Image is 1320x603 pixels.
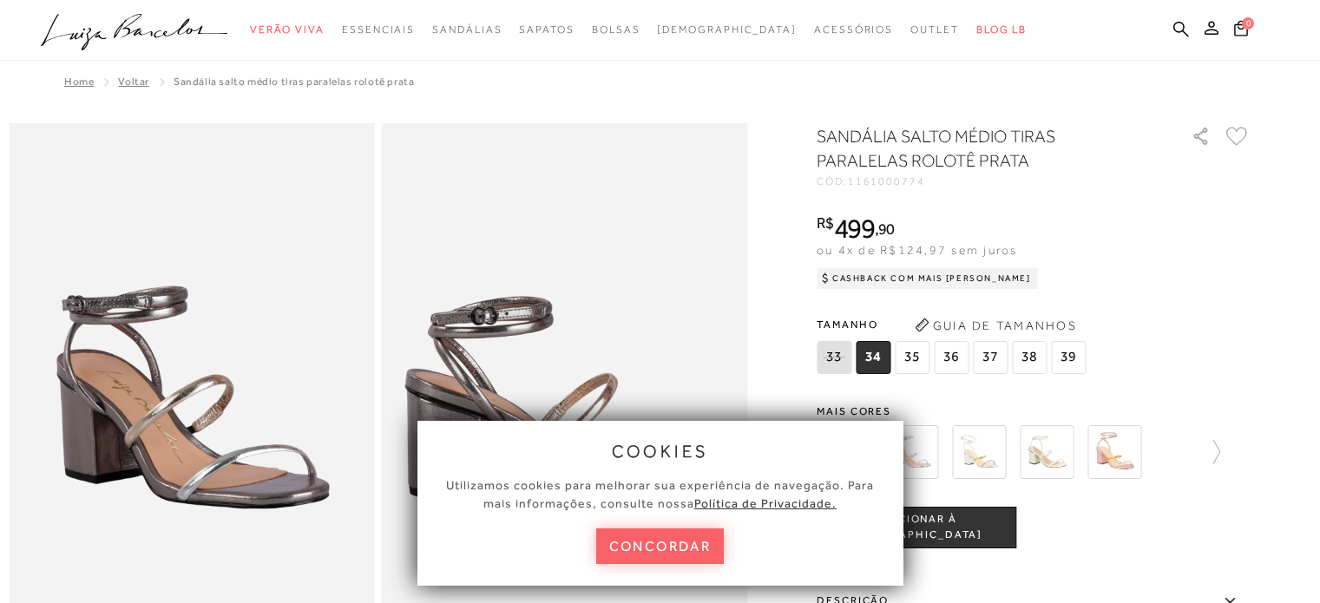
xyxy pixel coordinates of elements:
a: noSubCategoriesText [592,14,640,46]
span: Acessórios [814,23,893,36]
a: noSubCategoriesText [342,14,415,46]
span: Sapatos [519,23,574,36]
a: Política de Privacidade. [694,496,837,510]
span: Verão Viva [250,23,325,36]
span: ou 4x de R$124,97 sem juros [817,243,1017,257]
span: 35 [895,341,929,374]
span: 38 [1012,341,1047,374]
a: noSubCategoriesText [519,14,574,46]
span: 0 [1242,17,1254,29]
span: 36 [934,341,969,374]
span: Outlet [910,23,959,36]
span: 33 [817,341,851,374]
img: SANDÁLIA DE SALTO MÉDIO EM METALIZADO PRATA MULTICOR [952,425,1006,479]
div: CÓD: [817,176,1164,187]
img: SANDÁLIA SALTO MÉDIO ROSÉ [1087,425,1141,479]
span: cookies [612,442,709,461]
a: noSubCategoriesText [657,14,797,46]
i: , [875,221,895,237]
span: Mais cores [817,406,1251,416]
span: 37 [973,341,1008,374]
a: noSubCategoriesText [250,14,325,46]
span: Sandálias [432,23,502,36]
img: SANDÁLIA DE SALTO MÉDIO EM VERNIZ OFF WHITE [1020,425,1074,479]
div: Cashback com Mais [PERSON_NAME] [817,268,1038,289]
span: 39 [1051,341,1086,374]
span: 1161000774 [848,175,925,187]
a: BLOG LB [976,14,1027,46]
button: concordar [596,528,725,564]
i: R$ [817,215,834,231]
a: noSubCategoriesText [910,14,959,46]
span: Utilizamos cookies para melhorar sua experiência de navegação. Para mais informações, consulte nossa [446,478,874,510]
span: SANDÁLIA SALTO MÉDIO TIRAS PARALELAS ROLOTÊ PRATA [174,75,414,88]
span: 34 [856,341,890,374]
a: Voltar [118,75,149,88]
button: Guia de Tamanhos [909,311,1082,339]
span: Essenciais [342,23,415,36]
span: Bolsas [592,23,640,36]
a: Home [64,75,94,88]
span: BLOG LB [976,23,1027,36]
button: 0 [1229,19,1253,43]
a: noSubCategoriesText [814,14,893,46]
span: [DEMOGRAPHIC_DATA] [657,23,797,36]
span: 499 [834,213,875,244]
h1: SANDÁLIA SALTO MÉDIO TIRAS PARALELAS ROLOTÊ PRATA [817,124,1142,173]
a: noSubCategoriesText [432,14,502,46]
span: Tamanho [817,311,1090,338]
span: 90 [878,220,895,238]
